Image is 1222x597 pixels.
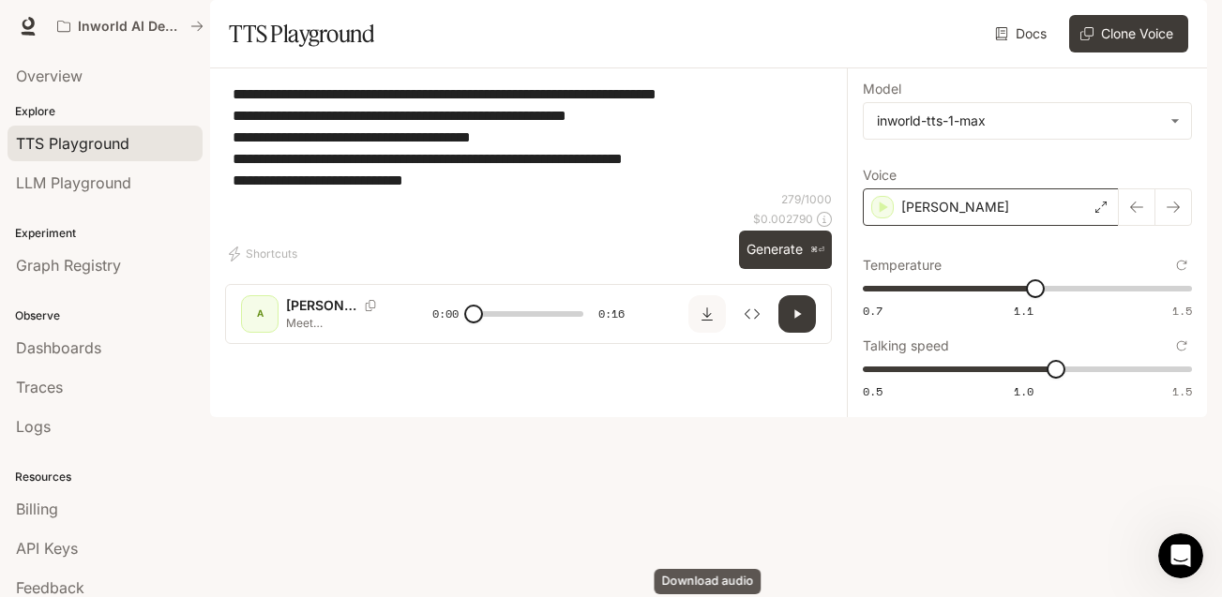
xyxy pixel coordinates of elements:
p: Meet [PERSON_NAME]: FBI agent, dabbling witch, haunted by her father’s death. Meet [PERSON_NAME]:... [286,315,387,331]
button: Reset to default [1171,255,1192,276]
span: 0:16 [598,305,625,323]
p: Voice [863,169,897,182]
p: 279 / 1000 [781,191,832,207]
button: Download audio [688,295,726,333]
p: ⌘⏎ [810,245,824,256]
span: 0.5 [863,383,883,399]
div: A [245,299,275,329]
div: Download audio [655,569,762,594]
span: 1.1 [1014,303,1033,319]
p: Inworld AI Demos [78,19,183,35]
button: All workspaces [49,7,212,45]
span: 1.0 [1014,383,1033,399]
span: 0:00 [432,305,459,323]
button: Reset to default [1171,336,1192,356]
p: [PERSON_NAME] [901,198,1009,216]
p: $ 0.002790 [753,211,813,227]
button: Shortcuts [225,239,305,269]
button: Clone Voice [1069,15,1188,52]
p: Temperature [863,259,942,272]
p: [PERSON_NAME] [286,296,357,315]
span: 1.5 [1172,383,1192,399]
a: Docs [991,15,1054,52]
button: Inspect [733,295,771,333]
span: 0.7 [863,303,883,319]
p: Talking speed [863,339,949,352]
button: Copy Voice ID [357,300,384,311]
p: Model [863,82,901,96]
div: inworld-tts-1-max [877,112,1161,130]
h1: TTS Playground [229,15,374,52]
span: 1.5 [1172,303,1192,319]
button: Generate⌘⏎ [739,231,832,269]
div: inworld-tts-1-max [864,103,1191,139]
iframe: Intercom live chat [1158,533,1203,578]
